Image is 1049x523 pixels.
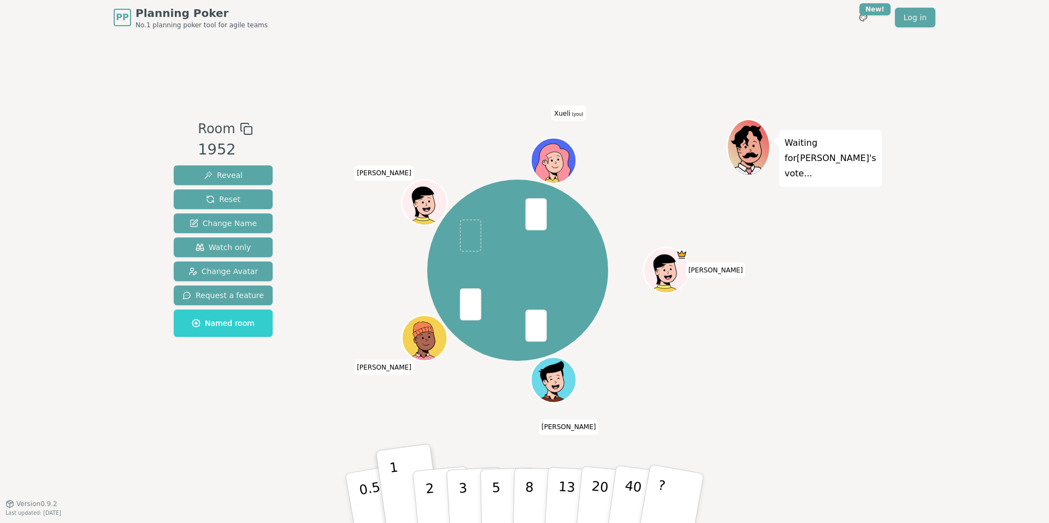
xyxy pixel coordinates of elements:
[114,5,268,29] a: PPPlanning PokerNo.1 planning poker tool for agile teams
[174,237,273,257] button: Watch only
[570,111,584,116] span: (you)
[204,170,243,181] span: Reveal
[532,139,575,182] button: Click to change your avatar
[676,249,687,260] span: dean is the host
[174,213,273,233] button: Change Name
[686,263,746,278] span: Click to change your name
[859,3,891,15] div: New!
[895,8,935,27] a: Log in
[354,165,414,181] span: Click to change your name
[388,460,405,519] p: 1
[135,5,268,21] span: Planning Poker
[182,290,264,301] span: Request a feature
[196,242,251,253] span: Watch only
[198,119,235,139] span: Room
[539,419,599,435] span: Click to change your name
[16,500,57,508] span: Version 0.9.2
[174,165,273,185] button: Reveal
[188,266,258,277] span: Change Avatar
[785,135,876,181] p: Waiting for [PERSON_NAME] 's vote...
[190,218,257,229] span: Change Name
[174,286,273,305] button: Request a feature
[206,194,240,205] span: Reset
[116,11,128,24] span: PP
[192,318,255,329] span: Named room
[354,359,414,375] span: Click to change your name
[5,510,61,516] span: Last updated: [DATE]
[198,139,252,161] div: 1952
[174,261,273,281] button: Change Avatar
[551,105,586,121] span: Click to change your name
[174,189,273,209] button: Reset
[5,500,57,508] button: Version0.9.2
[853,8,873,27] button: New!
[174,310,273,337] button: Named room
[135,21,268,29] span: No.1 planning poker tool for agile teams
